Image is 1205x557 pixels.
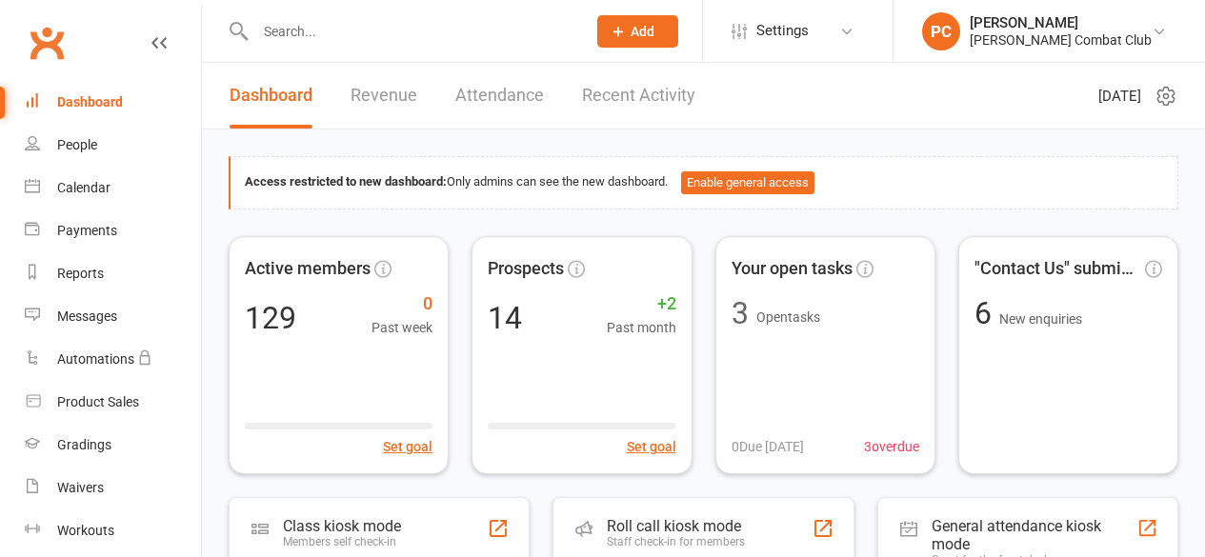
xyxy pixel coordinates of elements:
span: Past week [372,317,432,338]
span: "Contact Us" submissions [974,255,1141,283]
div: Product Sales [57,394,139,409]
div: Only admins can see the new dashboard. [245,171,1163,194]
div: 14 [488,303,522,333]
div: Calendar [57,180,110,195]
div: PC [922,12,960,50]
a: Recent Activity [582,63,695,129]
a: Reports [25,252,201,295]
span: 0 Due [DATE] [732,436,804,457]
a: Automations [25,338,201,381]
div: 3 [732,298,749,328]
div: Gradings [57,437,111,452]
a: Payments [25,209,201,252]
span: 3 overdue [864,436,919,457]
div: 129 [245,303,296,333]
div: Reports [57,266,104,281]
div: General attendance kiosk mode [932,517,1136,553]
span: Active members [245,255,371,283]
a: Revenue [351,63,417,129]
span: Past month [607,317,676,338]
button: Set goal [383,436,432,457]
span: 0 [372,290,432,318]
a: Calendar [25,167,201,209]
a: Waivers [25,467,201,509]
div: Members self check-in [283,535,401,548]
a: Messages [25,295,201,338]
a: Attendance [455,63,544,129]
div: Waivers [57,480,104,495]
span: Prospects [488,255,564,283]
div: [PERSON_NAME] [970,14,1152,31]
div: Dashboard [57,94,123,109]
a: People [25,124,201,167]
a: Clubworx [23,19,70,67]
a: Gradings [25,424,201,467]
a: Workouts [25,509,201,552]
span: New enquiries [999,311,1082,327]
div: [PERSON_NAME] Combat Club [970,31,1152,49]
div: People [57,137,97,152]
span: [DATE] [1098,85,1141,108]
span: 6 [974,295,999,331]
strong: Access restricted to new dashboard: [245,174,447,189]
div: Payments [57,223,117,238]
a: Product Sales [25,381,201,424]
button: Add [597,15,678,48]
a: Dashboard [230,63,312,129]
div: Automations [57,351,134,367]
button: Enable general access [681,171,814,194]
span: Open tasks [756,309,820,325]
input: Search... [250,18,572,45]
span: Add [631,24,654,39]
span: Your open tasks [732,255,853,283]
span: Settings [756,10,809,52]
div: Class kiosk mode [283,517,401,535]
button: Set goal [627,436,676,457]
div: Workouts [57,523,114,538]
span: +2 [607,290,676,318]
div: Staff check-in for members [607,535,745,548]
div: Messages [57,308,117,324]
a: Dashboard [25,81,201,124]
div: Roll call kiosk mode [607,517,745,535]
